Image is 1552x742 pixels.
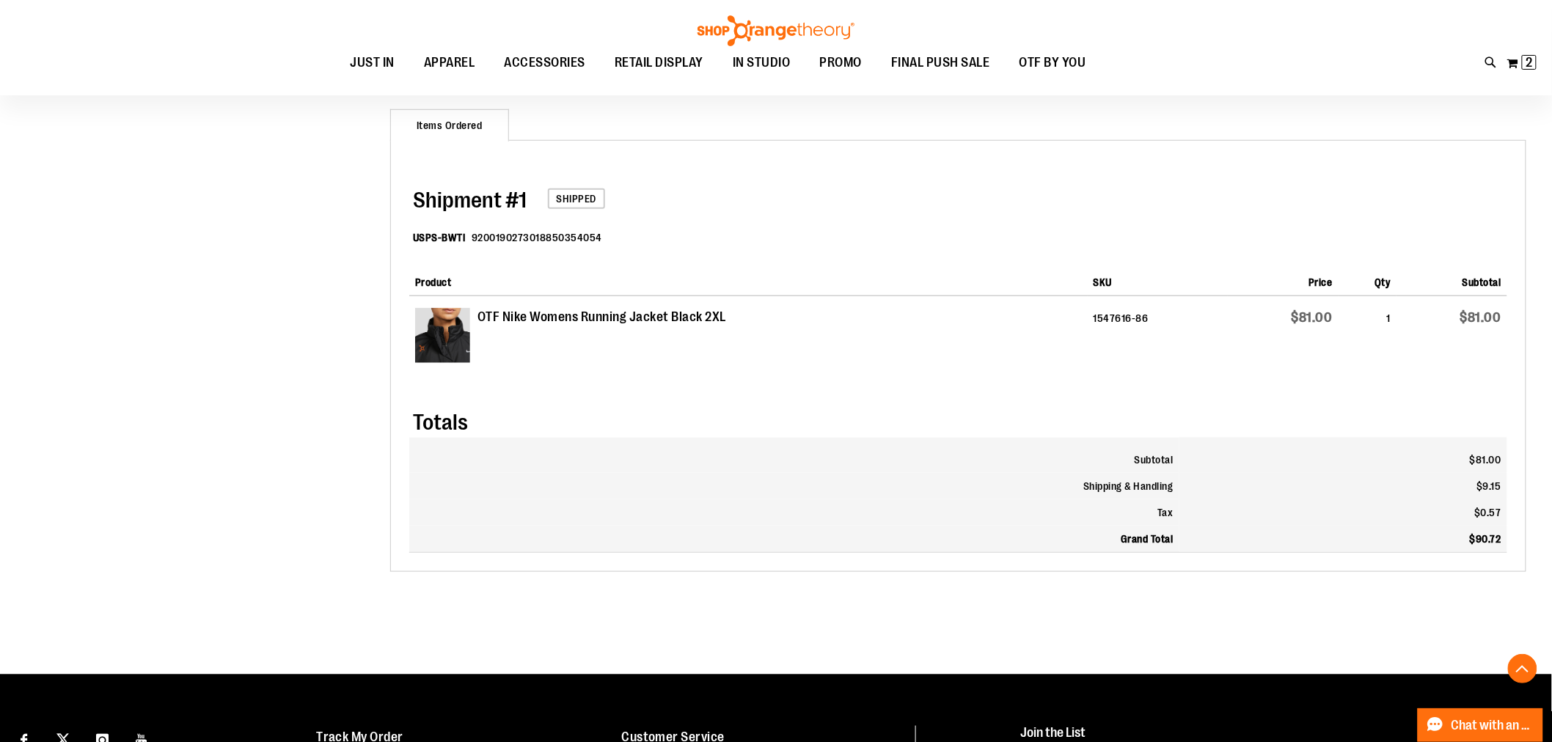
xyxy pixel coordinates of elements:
span: RETAIL DISPLAY [615,46,703,79]
span: IN STUDIO [733,46,791,79]
span: PROMO [820,46,863,79]
span: 2 [1526,55,1533,70]
th: Qty [1339,263,1397,296]
th: Price [1228,263,1339,296]
span: OTF BY YOU [1020,46,1086,79]
span: Chat with an Expert [1452,719,1534,732]
span: $0.57 [1475,507,1502,518]
th: Shipping & Handling [409,473,1179,499]
td: 1 [1339,296,1397,381]
span: $81.00 [1292,310,1333,325]
span: Shipment # [413,188,519,213]
span: APPAREL [424,46,475,79]
span: JUST IN [351,46,395,79]
th: SKU [1088,263,1228,296]
span: $9.15 [1477,480,1502,492]
span: FINAL PUSH SALE [891,46,990,79]
span: ACCESSORIES [505,46,586,79]
dt: USPS-BWTI [413,230,466,245]
button: Chat with an Expert [1418,708,1544,742]
th: Tax [409,499,1179,526]
dd: 9200190273018850354054 [472,230,602,245]
img: Nike Oversized Crew Neck Sweatshirt [415,308,470,363]
span: $81.00 [1470,454,1501,466]
span: 1 [413,188,527,213]
span: $90.72 [1470,533,1501,545]
img: Shop Orangetheory [695,15,857,46]
th: Subtotal [409,438,1179,473]
span: Totals [413,410,468,435]
button: Back To Top [1508,654,1537,683]
strong: Items Ordered [390,109,509,142]
th: Subtotal [1397,263,1507,296]
span: Shipped [548,188,606,209]
strong: OTF Nike Womens Running Jacket Black 2XL [477,308,726,327]
span: $81.00 [1460,310,1501,325]
strong: Grand Total [1121,533,1174,545]
th: Product [409,263,1087,296]
td: 1547616-86 [1088,296,1228,381]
